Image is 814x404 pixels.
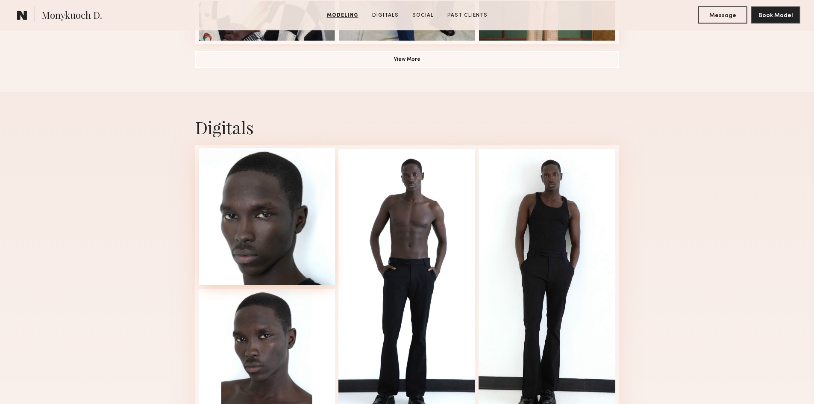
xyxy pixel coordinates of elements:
[409,12,437,19] a: Social
[323,12,362,19] a: Modeling
[41,9,102,24] span: Monykuoch D.
[444,12,491,19] a: Past Clients
[369,12,402,19] a: Digitals
[751,6,800,24] button: Book Model
[195,116,619,139] div: Digitals
[751,11,800,18] a: Book Model
[195,51,619,68] button: View More
[698,6,747,24] button: Message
